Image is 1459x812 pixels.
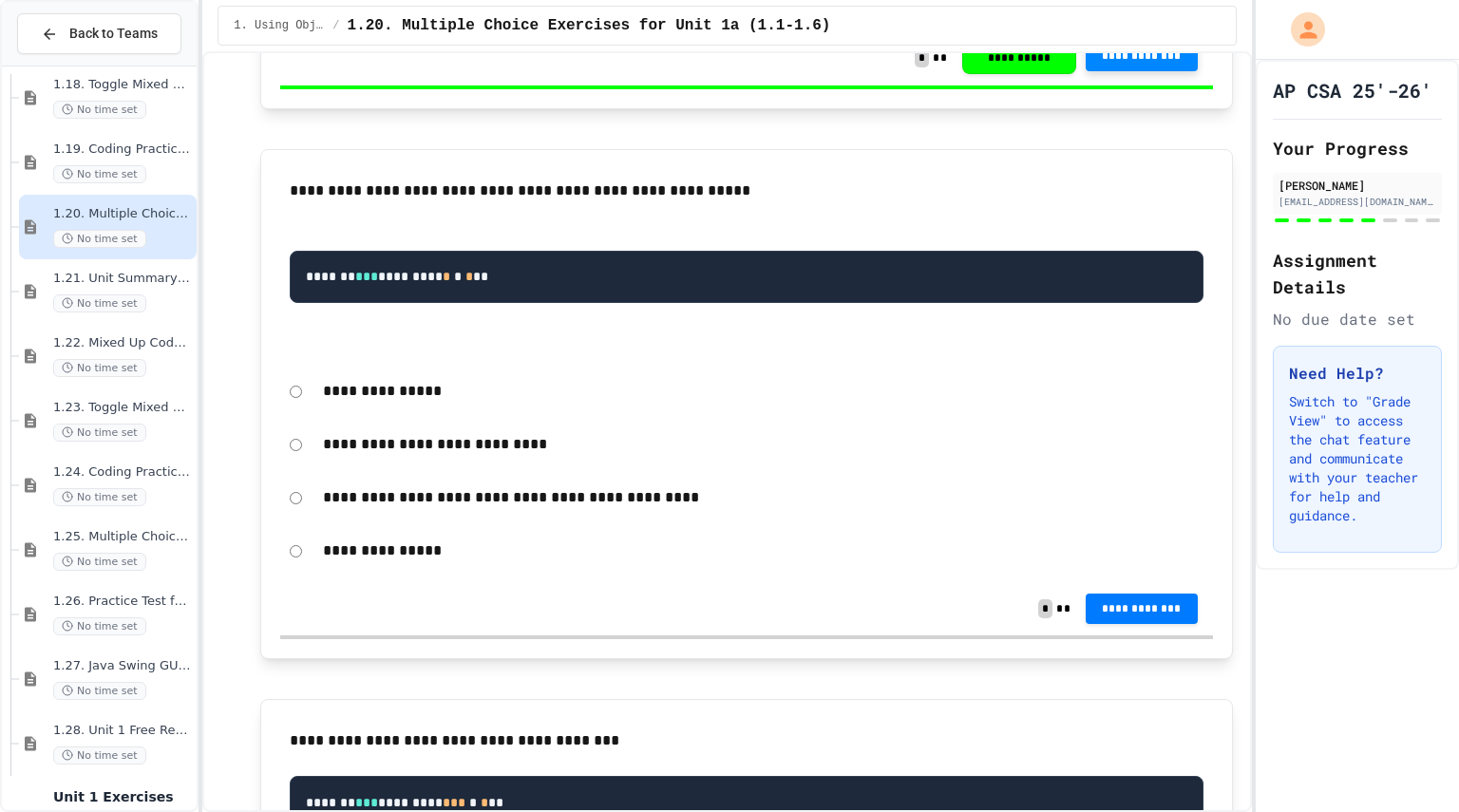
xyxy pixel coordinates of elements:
[53,788,193,805] span: Unit 1 Exercises
[53,553,146,571] span: No time set
[53,142,193,158] span: 1.19. Coding Practice 1a (1.1-1.6)
[53,230,146,248] span: No time set
[53,594,193,610] span: 1.26. Practice Test for Objects (1.12-1.14)
[53,617,146,635] span: No time set
[1289,362,1426,385] h3: Need Help?
[53,464,193,481] span: 1.24. Coding Practice 1b (1.7-1.15)
[53,294,146,312] span: No time set
[1273,135,1442,161] h2: Your Progress
[234,18,325,33] span: 1. Using Objects and Methods
[1273,77,1432,104] h1: AP CSA 25'-26'
[53,165,146,183] span: No time set
[53,682,146,700] span: No time set
[53,529,193,545] span: 1.25. Multiple Choice Exercises for Unit 1b (1.9-1.15)
[1273,308,1442,330] div: No due date set
[1289,392,1426,525] p: Switch to "Grade View" to access the chat feature and communicate with your teacher for help and ...
[348,14,831,37] span: 1.20. Multiple Choice Exercises for Unit 1a (1.1-1.6)
[53,424,146,442] span: No time set
[53,77,193,93] span: 1.18. Toggle Mixed Up or Write Code Practice 1.1-1.6
[53,359,146,377] span: No time set
[53,723,193,739] span: 1.28. Unit 1 Free Response Question (FRQ) Practice
[53,206,193,222] span: 1.20. Multiple Choice Exercises for Unit 1a (1.1-1.6)
[53,335,193,351] span: 1.22. Mixed Up Code Practice 1b (1.7-1.15)
[69,24,158,44] span: Back to Teams
[1271,8,1330,51] div: My Account
[1279,195,1436,209] div: [EMAIL_ADDRESS][DOMAIN_NAME]
[1279,177,1436,194] div: [PERSON_NAME]
[53,101,146,119] span: No time set
[53,488,146,506] span: No time set
[1273,247,1442,300] h2: Assignment Details
[53,658,193,674] span: 1.27. Java Swing GUIs (optional)
[53,271,193,287] span: 1.21. Unit Summary 1b (1.7-1.15)
[332,18,339,33] span: /
[53,400,193,416] span: 1.23. Toggle Mixed Up or Write Code Practice 1b (1.7-1.15)
[53,746,146,765] span: No time set
[17,13,181,54] button: Back to Teams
